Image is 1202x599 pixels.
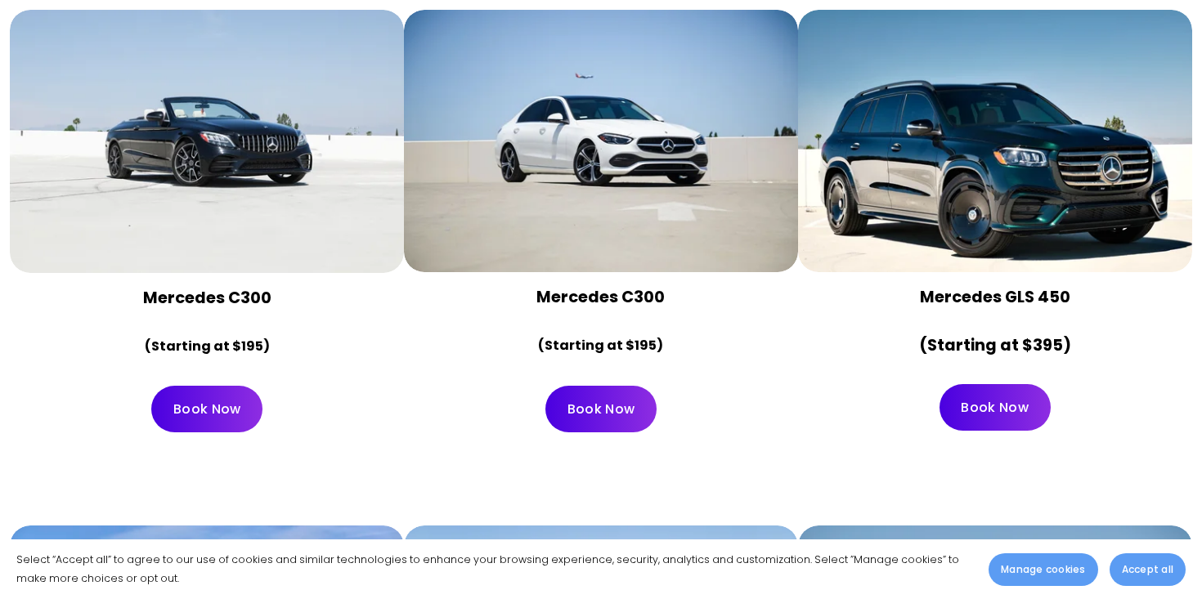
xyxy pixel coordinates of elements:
strong: Mercedes GLS 450 [920,286,1070,308]
strong: Mercedes C300 [143,287,271,309]
a: Book Now [151,386,262,432]
span: Accept all [1122,562,1173,577]
button: Accept all [1110,553,1186,586]
strong: (Starting at $195) [145,337,270,355]
a: Book Now [940,384,1051,431]
strong: (Starting at $195) [538,336,663,355]
span: Manage cookies [1001,562,1085,577]
strong: Mercedes C300 [536,286,665,308]
button: Manage cookies [989,553,1097,586]
p: Select “Accept all” to agree to our use of cookies and similar technologies to enhance your brows... [16,551,972,588]
a: Book Now [545,386,657,432]
strong: (Starting at $395) [919,334,1071,356]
